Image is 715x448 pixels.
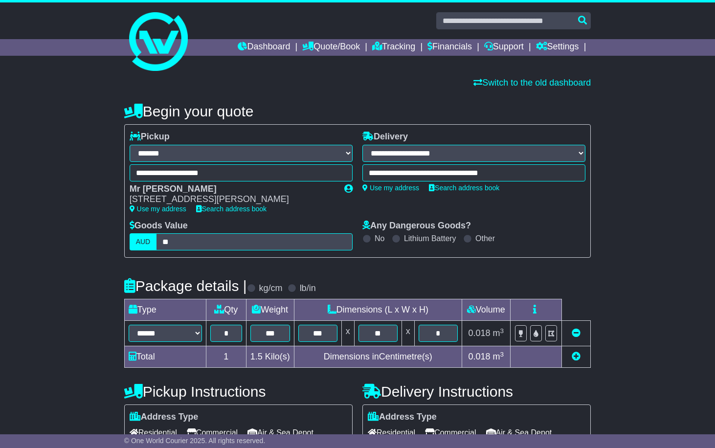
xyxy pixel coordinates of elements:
span: © One World Courier 2025. All rights reserved. [124,437,266,445]
label: Goods Value [130,221,188,231]
td: Total [124,346,206,368]
h4: Pickup Instructions [124,383,353,400]
a: Settings [536,39,579,56]
a: Dashboard [238,39,290,56]
span: Commercial [187,425,238,440]
span: Air & Sea Depot [486,425,552,440]
h4: Delivery Instructions [362,383,591,400]
td: x [402,321,414,346]
span: m [493,352,504,361]
span: Residential [368,425,415,440]
td: Qty [206,299,246,321]
td: Dimensions in Centimetre(s) [294,346,462,368]
a: Use my address [362,184,419,192]
td: Type [124,299,206,321]
span: Commercial [425,425,476,440]
a: Search address book [429,184,499,192]
span: m [493,328,504,338]
label: Lithium Battery [404,234,456,243]
label: Other [475,234,495,243]
label: AUD [130,233,157,250]
td: x [341,321,354,346]
label: Address Type [130,412,199,423]
label: kg/cm [259,283,283,294]
a: Use my address [130,205,186,213]
a: Remove this item [572,328,581,338]
span: 0.018 [468,352,490,361]
label: Pickup [130,132,170,142]
label: Delivery [362,132,408,142]
div: [STREET_ADDRESS][PERSON_NAME] [130,194,335,205]
label: Address Type [368,412,437,423]
td: Volume [462,299,510,321]
h4: Begin your quote [124,103,591,119]
a: Add new item [572,352,581,361]
span: Air & Sea Depot [247,425,313,440]
a: Switch to the old dashboard [473,78,591,88]
span: 0.018 [468,328,490,338]
div: Mr [PERSON_NAME] [130,184,335,195]
span: Residential [130,425,177,440]
a: Tracking [372,39,415,56]
td: Weight [246,299,294,321]
sup: 3 [500,351,504,358]
label: No [375,234,384,243]
a: Support [484,39,524,56]
label: Any Dangerous Goods? [362,221,471,231]
td: 1 [206,346,246,368]
h4: Package details | [124,278,247,294]
td: Kilo(s) [246,346,294,368]
a: Quote/Book [302,39,360,56]
a: Search address book [196,205,267,213]
label: lb/in [300,283,316,294]
td: Dimensions (L x W x H) [294,299,462,321]
a: Financials [427,39,472,56]
span: 1.5 [250,352,263,361]
sup: 3 [500,327,504,335]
